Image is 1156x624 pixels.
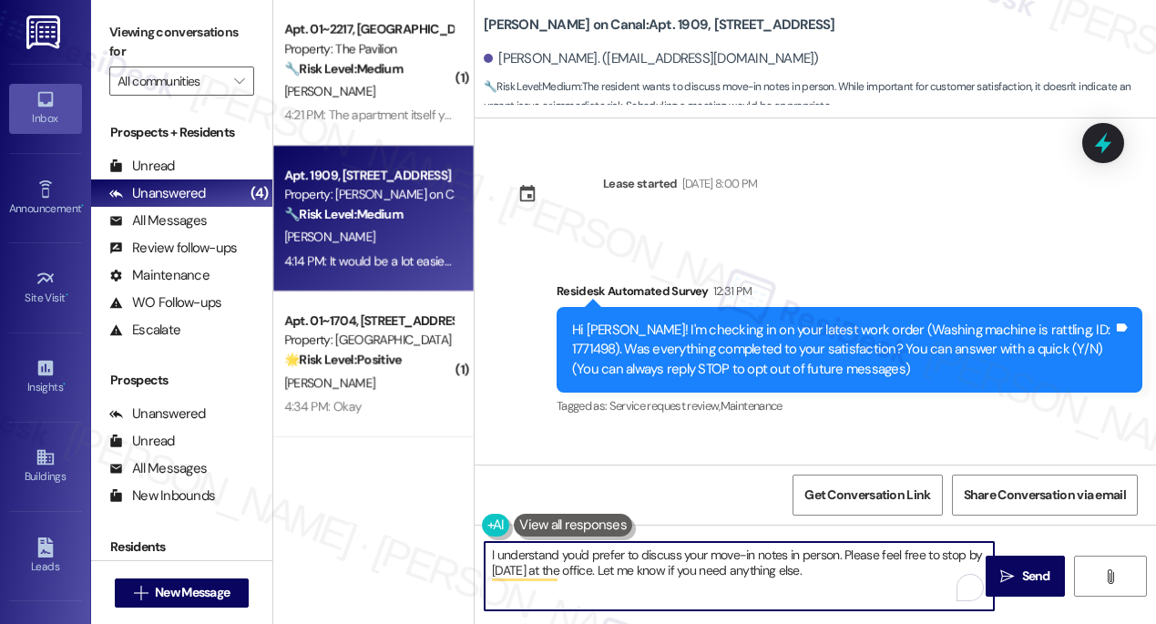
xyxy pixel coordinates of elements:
[155,583,230,602] span: New Message
[986,556,1065,597] button: Send
[609,398,721,414] span: Service request review ,
[109,18,254,66] label: Viewing conversations for
[964,486,1126,505] span: Share Conversation via email
[284,83,375,99] span: [PERSON_NAME]
[484,79,580,94] strong: 🔧 Risk Level: Medium
[793,475,942,516] button: Get Conversation Link
[284,331,453,350] div: Property: [GEOGRAPHIC_DATA]
[9,263,82,312] a: Site Visit •
[572,321,1113,379] div: Hi [PERSON_NAME]! I'm checking in on your latest work order (Washing machine is rattling, ID: 177...
[678,174,758,193] div: [DATE] 8:00 PM
[109,157,175,176] div: Unread
[81,199,84,212] span: •
[284,60,403,77] strong: 🔧 Risk Level: Medium
[284,352,402,368] strong: 🌟 Risk Level: Positive
[234,74,244,88] i: 
[709,281,752,301] div: 12:31 PM
[109,293,221,312] div: WO Follow-ups
[284,229,375,245] span: [PERSON_NAME]
[109,184,206,203] div: Unanswered
[115,578,250,608] button: New Message
[118,66,225,96] input: All communities
[284,39,453,58] div: Property: The Pavilion
[284,206,403,222] strong: 🔧 Risk Level: Medium
[109,239,237,258] div: Review follow-ups
[603,174,678,193] div: Lease started
[721,398,783,414] span: Maintenance
[1022,567,1050,586] span: Send
[284,20,453,39] div: Apt. 01~2217, [GEOGRAPHIC_DATA][PERSON_NAME]
[91,537,272,557] div: Residents
[91,123,272,142] div: Prospects + Residents
[9,442,82,491] a: Buildings
[284,312,453,331] div: Apt. 01~1704, [STREET_ADDRESS][GEOGRAPHIC_DATA][US_STATE][STREET_ADDRESS]
[484,49,819,68] div: [PERSON_NAME]. ([EMAIL_ADDRESS][DOMAIN_NAME])
[109,321,180,340] div: Escalate
[484,77,1156,117] span: : The resident wants to discuss move-in notes in person. While important for customer satisfactio...
[484,15,835,35] b: [PERSON_NAME] on Canal: Apt. 1909, [STREET_ADDRESS]
[9,532,82,581] a: Leads
[109,266,210,285] div: Maintenance
[9,84,82,133] a: Inbox
[109,459,207,478] div: All Messages
[246,179,272,208] div: (4)
[91,371,272,390] div: Prospects
[557,281,1142,307] div: Residesk Automated Survey
[9,353,82,402] a: Insights •
[109,486,215,506] div: New Inbounds
[26,15,64,49] img: ResiDesk Logo
[284,398,362,414] div: 4:34 PM: Okay
[66,289,68,302] span: •
[284,166,453,185] div: Apt. 1909, [STREET_ADDRESS]
[804,486,930,505] span: Get Conversation Link
[134,586,148,600] i: 
[1000,569,1014,584] i: 
[557,393,1142,419] div: Tagged as:
[109,432,175,451] div: Unread
[109,211,207,230] div: All Messages
[63,378,66,391] span: •
[109,404,206,424] div: Unanswered
[952,475,1138,516] button: Share Conversation via email
[284,185,453,204] div: Property: [PERSON_NAME] on Canal
[485,542,994,610] textarea: To enrich screen reader interactions, please activate Accessibility in Grammarly extension settings
[284,374,375,391] span: [PERSON_NAME]
[1103,569,1117,584] i: 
